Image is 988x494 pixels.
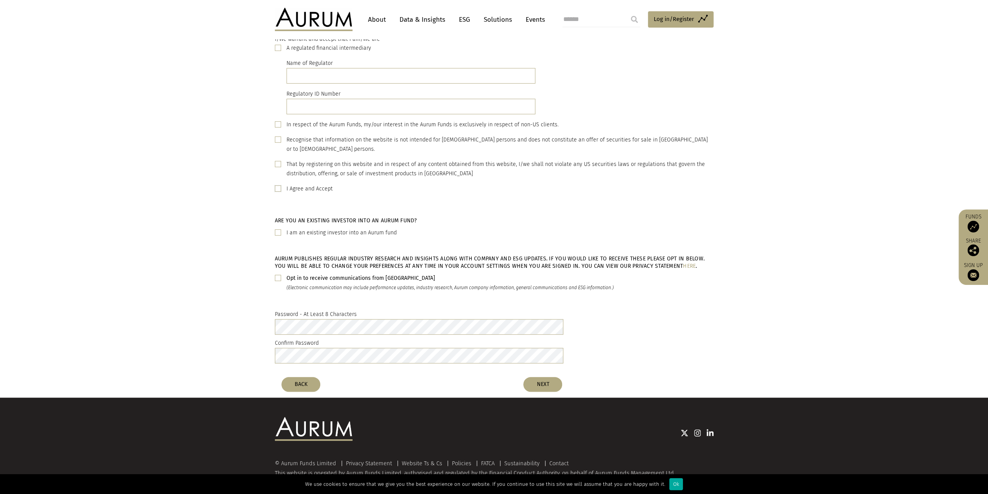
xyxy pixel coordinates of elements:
img: Instagram icon [694,429,701,437]
img: Aurum Logo [275,417,352,440]
a: ESG [455,12,474,27]
a: Log in/Register [648,11,714,28]
div: Recognise that information on the website is not intended for [DEMOGRAPHIC_DATA] persons and does... [287,135,714,154]
a: Policies [452,460,471,467]
a: Website Ts & Cs [402,460,442,467]
a: Funds [962,213,984,232]
div: In respect of the Aurum Funds, my/our interest in the Aurum Funds is exclusively in respect of no... [287,120,559,129]
a: Data & Insights [396,12,449,27]
img: Access Funds [967,221,979,232]
a: Solutions [480,12,516,27]
div: Share [962,238,984,256]
a: here [683,263,696,269]
input: Submit [627,12,642,27]
div: A regulated financial intermediary [287,44,371,53]
h5: Aurum publishes regular industry research and insights along with company and ESG updates. If you... [275,255,714,270]
label: Password - At Least 8 Characters [275,310,357,319]
label: Confirm Password [275,339,319,348]
img: Aurum [275,8,352,31]
div: Ok [669,478,683,490]
a: Privacy Statement [346,460,392,467]
h5: Are you an existing investor into an Aurum fund? [275,217,714,224]
button: BACK [281,377,320,392]
i: (Electronic communication may include performance updates, industry research, Aurum company infor... [287,285,614,290]
a: About [364,12,390,27]
a: Events [522,12,545,27]
label: Regulatory ID Number [287,89,340,99]
div: © Aurum Funds Limited [275,461,340,466]
div: I Agree and Accept [287,184,333,194]
a: FATCA [481,460,495,467]
label: I am an existing investor into an Aurum fund [287,228,397,237]
img: Linkedin icon [707,429,714,437]
div: That by registering on this website and in respect of any content obtained from this website, I/w... [287,160,714,178]
img: Share this post [967,244,979,256]
img: Twitter icon [681,429,688,437]
a: Sustainability [504,460,540,467]
p: I/We warrant and accept that I am/We are [275,35,714,44]
img: Sign up to our newsletter [967,269,979,281]
a: Contact [549,460,569,467]
a: Sign up [962,262,984,281]
span: Log in/Register [654,14,694,24]
b: Opt in to receive communications from [GEOGRAPHIC_DATA] [287,275,435,281]
button: NEXT [523,377,562,392]
label: Name of Regulator [287,59,333,68]
div: This website is operated by Aurum Funds Limited, authorised and regulated by the Financial Conduc... [275,460,714,484]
